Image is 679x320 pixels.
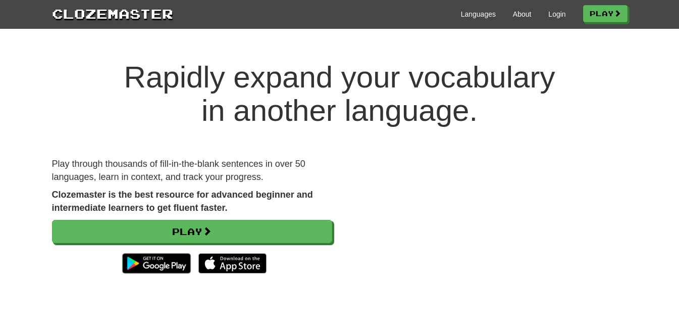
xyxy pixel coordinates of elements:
a: Login [548,9,565,19]
strong: Clozemaster is the best resource for advanced beginner and intermediate learners to get fluent fa... [52,190,313,213]
a: Languages [461,9,496,19]
a: About [513,9,532,19]
p: Play through thousands of fill-in-the-blank sentences in over 50 languages, learn in context, and... [52,158,332,184]
a: Play [52,220,332,243]
a: Clozemaster [52,4,173,23]
img: Download_on_the_App_Store_Badge_US-UK_135x40-25178aeef6eb6b83b96f5f2d004eda3bffbb37122de64afbaef7... [198,253,267,273]
img: Get it on Google Play [117,248,195,279]
a: Play [583,5,628,22]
